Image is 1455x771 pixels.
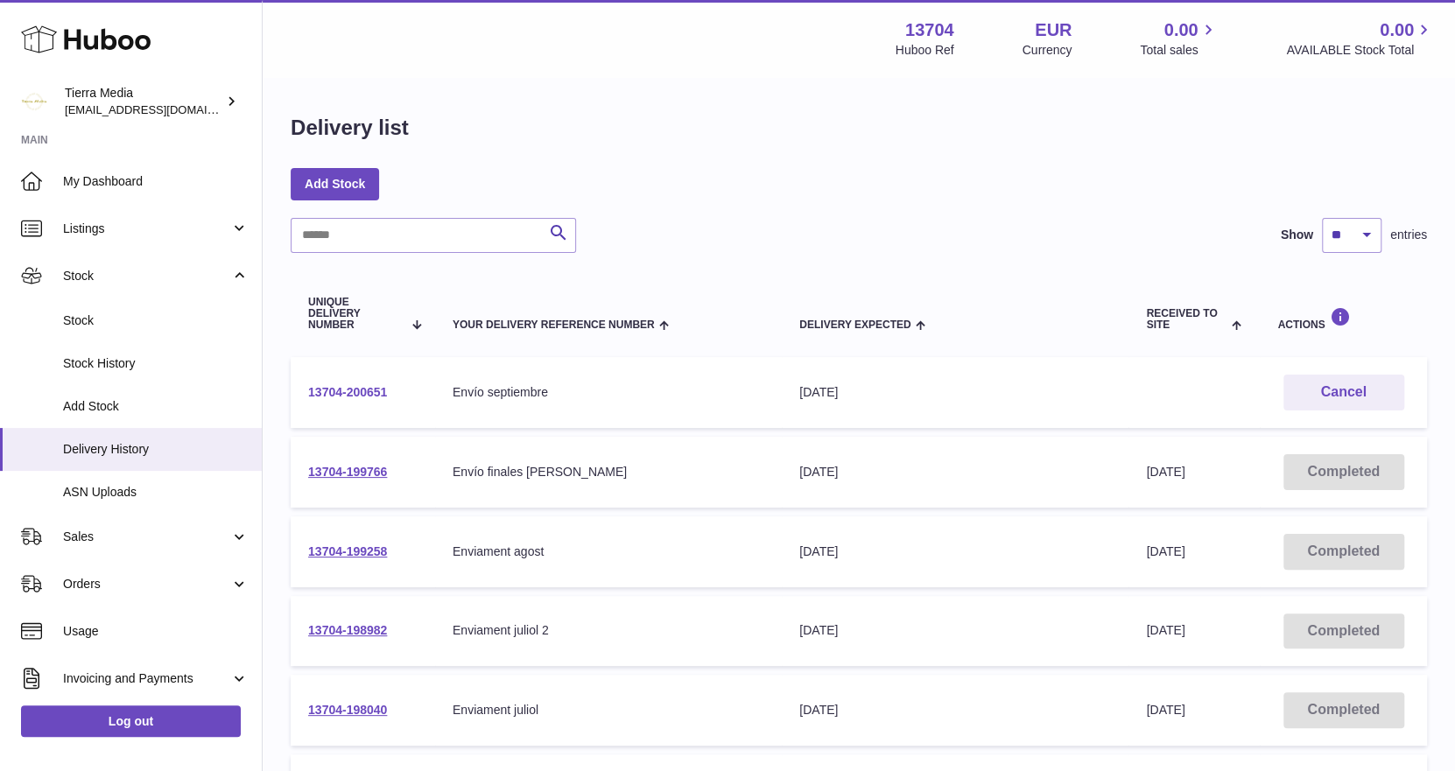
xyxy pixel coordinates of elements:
[308,385,387,399] a: 13704-200651
[1286,42,1434,59] span: AVAILABLE Stock Total
[308,465,387,479] a: 13704-199766
[1164,18,1198,42] span: 0.00
[308,703,387,717] a: 13704-198040
[1277,307,1409,331] div: Actions
[1140,18,1218,59] a: 0.00 Total sales
[1023,42,1072,59] div: Currency
[453,384,764,401] div: Envío septiembre
[896,42,954,59] div: Huboo Ref
[1380,18,1414,42] span: 0.00
[63,670,230,687] span: Invoicing and Payments
[799,543,1111,560] div: [DATE]
[1140,42,1218,59] span: Total sales
[1146,623,1184,637] span: [DATE]
[799,702,1111,718] div: [DATE]
[453,702,764,718] div: Enviament juliol
[63,355,249,372] span: Stock History
[799,384,1111,401] div: [DATE]
[453,543,764,560] div: Enviament agost
[1281,227,1313,243] label: Show
[291,168,379,200] a: Add Stock
[453,319,655,331] span: Your Delivery Reference Number
[21,705,241,737] a: Log out
[291,114,409,142] h1: Delivery list
[1286,18,1434,59] a: 0.00 AVAILABLE Stock Total
[1146,544,1184,558] span: [DATE]
[63,529,230,545] span: Sales
[1146,465,1184,479] span: [DATE]
[65,85,222,118] div: Tierra Media
[453,622,764,639] div: Enviament juliol 2
[905,18,954,42] strong: 13704
[1146,308,1227,331] span: Received to Site
[308,544,387,558] a: 13704-199258
[799,319,910,331] span: Delivery Expected
[308,297,403,332] span: Unique Delivery Number
[63,441,249,458] span: Delivery History
[1390,227,1427,243] span: entries
[799,622,1111,639] div: [DATE]
[1283,375,1404,410] button: Cancel
[453,464,764,480] div: Envío finales [PERSON_NAME]
[799,464,1111,480] div: [DATE]
[308,623,387,637] a: 13704-198982
[63,576,230,592] span: Orders
[63,398,249,415] span: Add Stock
[63,221,230,237] span: Listings
[1035,18,1072,42] strong: EUR
[65,102,257,116] span: [EMAIL_ADDRESS][DOMAIN_NAME]
[21,88,47,115] img: hola.tierramedia@gmail.com
[63,312,249,329] span: Stock
[1146,703,1184,717] span: [DATE]
[63,484,249,501] span: ASN Uploads
[63,268,230,284] span: Stock
[63,623,249,640] span: Usage
[63,173,249,190] span: My Dashboard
